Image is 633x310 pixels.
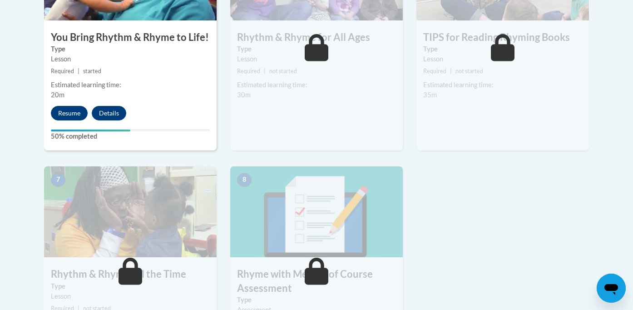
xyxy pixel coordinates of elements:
[423,91,437,99] span: 35m
[51,106,88,120] button: Resume
[78,68,79,75] span: |
[83,68,101,75] span: started
[237,80,396,90] div: Estimated learning time:
[92,106,126,120] button: Details
[416,30,589,45] h3: TIPS for Reading Rhyming Books
[455,68,483,75] span: not started
[51,130,130,131] div: Your progress
[597,274,626,303] iframe: Button to launch messaging window
[237,54,396,64] div: Lesson
[237,91,251,99] span: 30m
[237,68,260,75] span: Required
[423,44,582,54] label: Type
[51,173,65,187] span: 7
[237,44,396,54] label: Type
[51,68,74,75] span: Required
[51,281,210,291] label: Type
[423,54,582,64] div: Lesson
[230,166,403,257] img: Course Image
[51,131,210,141] label: 50% completed
[51,54,210,64] div: Lesson
[44,267,217,281] h3: Rhythm & Rhyme All the Time
[423,80,582,90] div: Estimated learning time:
[237,173,252,187] span: 8
[264,68,266,75] span: |
[269,68,297,75] span: not started
[450,68,452,75] span: |
[230,30,403,45] h3: Rhythm & Rhyme for All Ages
[51,44,210,54] label: Type
[51,291,210,301] div: Lesson
[44,166,217,257] img: Course Image
[51,91,64,99] span: 20m
[230,267,403,295] h3: Rhyme with Me End of Course Assessment
[237,295,396,305] label: Type
[423,68,446,75] span: Required
[44,30,217,45] h3: You Bring Rhythm & Rhyme to Life!
[51,80,210,90] div: Estimated learning time:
